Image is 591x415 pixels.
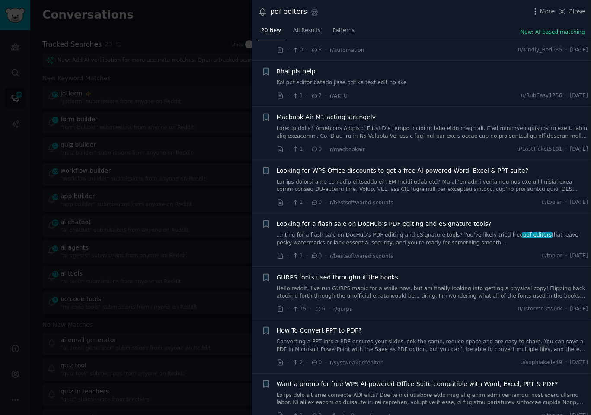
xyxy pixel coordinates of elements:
[290,24,323,41] a: All Results
[311,252,322,260] span: 0
[292,199,303,206] span: 1
[277,338,588,353] a: Converting a PPT into a PDF ensures your slides look the same, reduce space and are easy to share...
[306,45,308,54] span: ·
[330,360,383,366] span: r/systweakpdfeditor
[330,93,348,99] span: r/AKTU
[328,304,330,314] span: ·
[521,92,562,100] span: u/RubEasy1256
[306,251,308,260] span: ·
[325,198,327,207] span: ·
[569,7,585,16] span: Close
[325,358,327,367] span: ·
[314,305,325,313] span: 6
[292,252,303,260] span: 1
[570,359,588,367] span: [DATE]
[310,304,311,314] span: ·
[292,305,306,313] span: 15
[306,198,308,207] span: ·
[330,253,393,259] span: r/bestsoftwarediscounts
[292,146,303,153] span: 1
[277,380,558,389] a: Want a promo for free WPS AI-powered Office Suite compatible with Word, Excel, PPT & PDF?
[518,305,562,313] span: u/Tstormn3tw0rk
[542,199,562,206] span: u/topiar
[277,178,588,193] a: Lor ips dolorsi ame con adip elitseddo ei TEM Incidi utlab etd? Ma ali’en admi veniamqu nos exe u...
[333,306,352,312] span: r/gurps
[565,92,567,100] span: ·
[277,392,588,407] a: Lo ips dolo sit ame consecte ADI elits? Doe’te inci utlabore etdo mag aliq enim admi veniamqui no...
[292,46,303,54] span: 0
[325,145,327,154] span: ·
[306,91,308,100] span: ·
[287,45,289,54] span: ·
[277,326,362,335] a: How To Convert PPT to PDF?
[558,7,585,16] button: Close
[277,285,588,300] a: Hello reddit, I've run GURPS magic for a while now, but am finally looking into getting a physica...
[306,358,308,367] span: ·
[565,199,567,206] span: ·
[258,24,284,41] a: 20 New
[325,91,327,100] span: ·
[277,231,588,247] a: ...nting for a flash sale on DocHub’s PDF editing and eSignature tools? You’ve likely tried freep...
[565,46,567,54] span: ·
[261,27,281,35] span: 20 New
[287,251,289,260] span: ·
[311,359,322,367] span: 0
[293,27,320,35] span: All Results
[311,92,322,100] span: 7
[287,198,289,207] span: ·
[565,305,567,313] span: ·
[565,252,567,260] span: ·
[570,252,588,260] span: [DATE]
[330,47,364,53] span: r/automation
[521,29,585,36] button: New: AI-based matching
[521,359,562,367] span: u/sophiakaile49
[517,146,562,153] span: u/LostTicket5101
[306,145,308,154] span: ·
[277,125,588,140] a: Lore: Ip dol sit Ametcons Adipis :( Elits! D'e tempo incidi ut labo etdo magn ali. E'ad minimven ...
[330,146,365,152] span: r/macbookair
[570,305,588,313] span: [DATE]
[277,67,316,76] a: Bhai pls help
[570,46,588,54] span: [DATE]
[311,146,322,153] span: 0
[542,252,562,260] span: u/topiar
[540,7,555,16] span: More
[270,6,307,17] div: pdf editors
[292,92,303,100] span: 1
[531,7,555,16] button: More
[570,146,588,153] span: [DATE]
[570,92,588,100] span: [DATE]
[570,199,588,206] span: [DATE]
[277,113,376,122] a: Macbook Air M1 acting strangely
[287,304,289,314] span: ·
[287,358,289,367] span: ·
[330,200,393,206] span: r/bestsoftwarediscounts
[565,146,567,153] span: ·
[277,219,492,228] a: Looking for a flash sale on DocHub’s PDF editing and eSignature tools?
[522,232,553,238] span: pdf editors
[333,27,355,35] span: Patterns
[277,79,588,87] a: Koi pdf editor batado jisse pdf ka text edit ho ske
[287,145,289,154] span: ·
[518,46,562,54] span: u/Kindly_Bed685
[325,251,327,260] span: ·
[565,359,567,367] span: ·
[311,46,322,54] span: 8
[287,91,289,100] span: ·
[277,273,399,282] a: GURPS fonts used throughout the books
[277,166,529,175] a: Looking for WPS Office discounts to get a free AI-powered Word, Excel & PPT suite?
[330,24,358,41] a: Patterns
[292,359,303,367] span: 2
[311,199,322,206] span: 0
[325,45,327,54] span: ·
